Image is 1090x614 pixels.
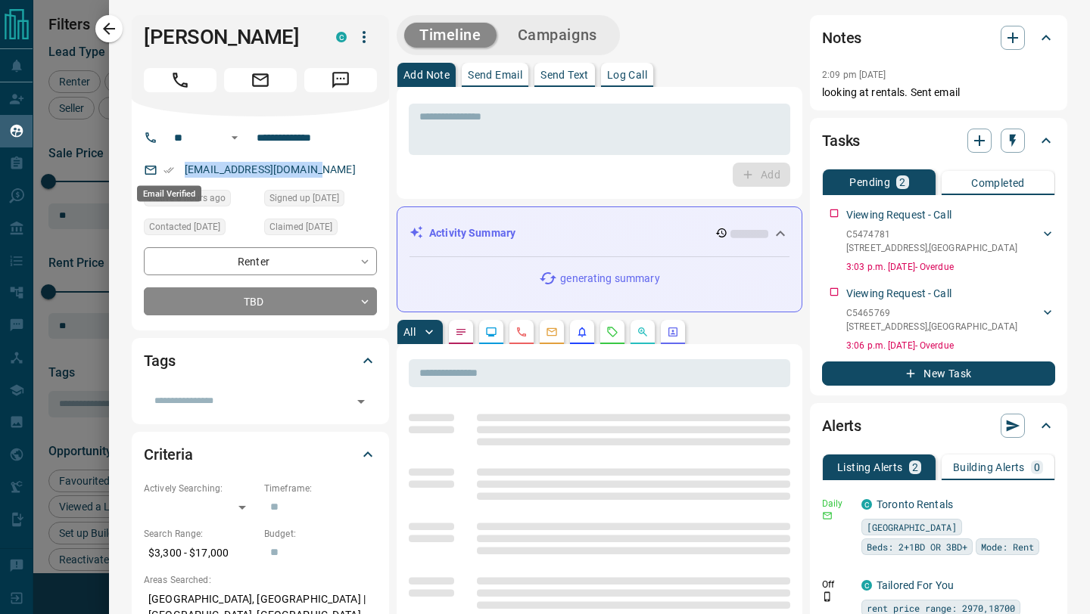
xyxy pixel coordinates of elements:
[350,391,372,412] button: Open
[849,177,890,188] p: Pending
[264,482,377,495] p: Timeframe:
[264,190,377,211] div: Wed Nov 11 2020
[861,499,872,510] div: condos.ca
[503,23,612,48] button: Campaigns
[822,361,1055,386] button: New Task
[822,578,852,591] p: Off
[185,163,356,175] a: [EMAIL_ADDRESS][DOMAIN_NAME]
[144,349,175,373] h2: Tags
[403,70,450,80] p: Add Note
[1034,462,1040,473] p: 0
[846,228,1017,241] p: C5474781
[304,68,377,92] span: Message
[576,326,588,338] svg: Listing Alerts
[485,326,497,338] svg: Lead Browsing Activity
[822,414,861,438] h2: Alerts
[846,303,1055,336] div: C5465769[STREET_ADDRESS],[GEOGRAPHIC_DATA]
[403,327,416,337] p: All
[861,580,872,591] div: condos.ca
[144,68,216,92] span: Call
[144,343,377,379] div: Tags
[455,326,467,338] svg: Notes
[822,20,1055,56] div: Notes
[264,527,377,541] p: Budget:
[846,320,1017,333] p: [STREET_ADDRESS] , [GEOGRAPHIC_DATA]
[877,579,954,591] a: Tailored For You
[546,326,558,338] svg: Emails
[822,26,861,50] h2: Notes
[144,436,377,473] div: Criteria
[822,85,1055,101] p: looking at rentals. Sent email
[877,498,953,510] a: Toronto Rentals
[560,271,659,287] p: generating summary
[144,219,257,240] div: Mon May 26 2025
[429,225,515,241] p: Activity Summary
[144,247,377,275] div: Renter
[822,129,860,153] h2: Tasks
[846,339,1055,352] p: 3:06 p.m. [DATE] - Overdue
[264,219,377,240] div: Mon Nov 16 2020
[410,219,789,247] div: Activity Summary
[144,442,193,467] h2: Criteria
[846,225,1055,258] div: C5474781[STREET_ADDRESS],[GEOGRAPHIC_DATA]
[144,287,377,315] div: TBD
[540,70,589,80] p: Send Text
[144,527,257,541] p: Search Range:
[899,177,905,188] p: 2
[515,326,528,338] svg: Calls
[144,25,313,49] h1: [PERSON_NAME]
[981,539,1034,554] span: Mode: Rent
[867,519,957,535] span: [GEOGRAPHIC_DATA]
[269,191,339,206] span: Signed up [DATE]
[468,70,522,80] p: Send Email
[822,408,1055,444] div: Alerts
[971,178,1025,188] p: Completed
[404,23,497,48] button: Timeline
[822,497,852,510] p: Daily
[144,573,377,587] p: Areas Searched:
[867,539,967,554] span: Beds: 2+1BD OR 3BD+
[846,241,1017,255] p: [STREET_ADDRESS] , [GEOGRAPHIC_DATA]
[149,219,220,234] span: Contacted [DATE]
[137,186,201,202] div: Email Verified
[144,482,257,495] p: Actively Searching:
[607,70,647,80] p: Log Call
[163,165,174,175] svg: Email Verified
[837,462,903,473] p: Listing Alerts
[846,260,1055,274] p: 3:03 p.m. [DATE] - Overdue
[226,129,244,147] button: Open
[224,68,297,92] span: Email
[822,122,1055,159] div: Tasks
[336,32,347,42] div: condos.ca
[822,70,886,80] p: 2:09 pm [DATE]
[144,541,257,566] p: $3,300 - $17,000
[606,326,618,338] svg: Requests
[846,207,951,223] p: Viewing Request - Call
[846,306,1017,320] p: C5465769
[953,462,1025,473] p: Building Alerts
[912,462,918,473] p: 2
[269,219,332,234] span: Claimed [DATE]
[667,326,679,338] svg: Agent Actions
[637,326,649,338] svg: Opportunities
[822,591,833,602] svg: Push Notification Only
[822,510,833,521] svg: Email
[846,286,951,302] p: Viewing Request - Call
